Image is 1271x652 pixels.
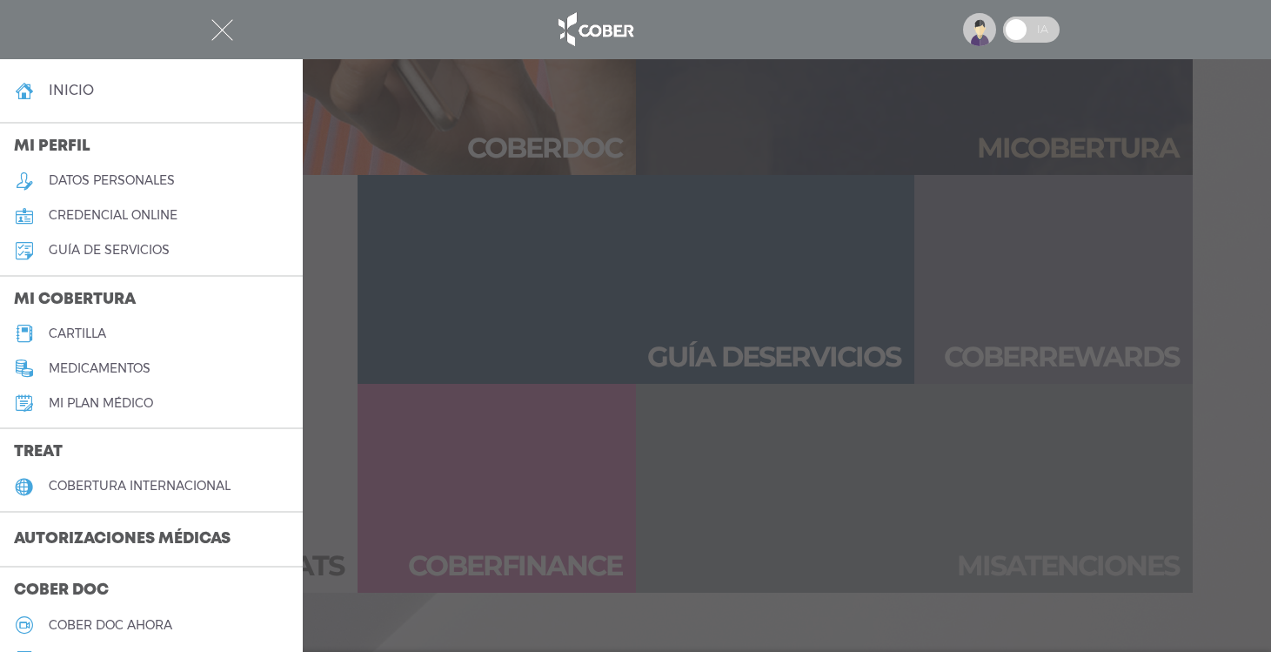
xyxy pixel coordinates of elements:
img: profile-placeholder.svg [963,13,996,46]
h5: medicamentos [49,361,151,376]
img: logo_cober_home-white.png [549,9,640,50]
h5: cartilla [49,326,106,341]
h5: datos personales [49,173,175,188]
h4: inicio [49,82,94,98]
h5: credencial online [49,208,177,223]
img: Cober_menu-close-white.svg [211,19,233,41]
h5: Cober doc ahora [49,618,172,633]
h5: guía de servicios [49,243,170,258]
h5: Mi plan médico [49,396,153,411]
h5: cobertura internacional [49,479,231,494]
